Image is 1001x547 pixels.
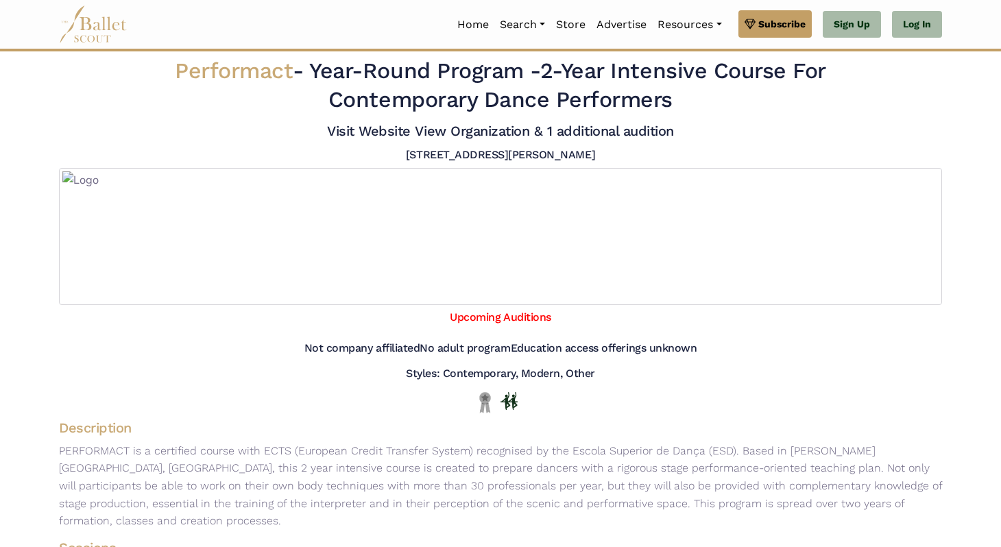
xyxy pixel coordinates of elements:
span: Year-Round Program - [309,58,540,84]
img: In Person [500,392,518,410]
a: View Organization & 1 additional audition [415,123,673,139]
h4: Description [48,419,953,437]
p: PERFORMACT is a certified course with ECTS (European Credit Transfer System) recognised by the Es... [48,442,953,530]
h5: [STREET_ADDRESS][PERSON_NAME] [406,148,595,162]
h5: Not company affiliated [304,341,420,356]
a: Sign Up [823,11,881,38]
a: Store [551,10,591,39]
a: Upcoming Auditions [450,311,551,324]
a: Resources [652,10,727,39]
img: Logo [59,168,942,305]
a: Log In [892,11,942,38]
img: gem.svg [745,16,756,32]
h5: Education access offerings unknown [511,341,697,356]
a: Search [494,10,551,39]
a: Advertise [591,10,652,39]
span: Subscribe [758,16,806,32]
img: Local [477,391,494,413]
h5: No adult program [420,341,510,356]
a: Home [452,10,494,39]
a: Visit Website [327,123,411,139]
h5: Styles: Contemporary, Modern, Other [406,367,594,381]
h2: - 2-Year Intensive Course For Contemporary Dance Performers [134,57,867,114]
span: Performact [175,58,293,84]
a: Subscribe [738,10,812,38]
